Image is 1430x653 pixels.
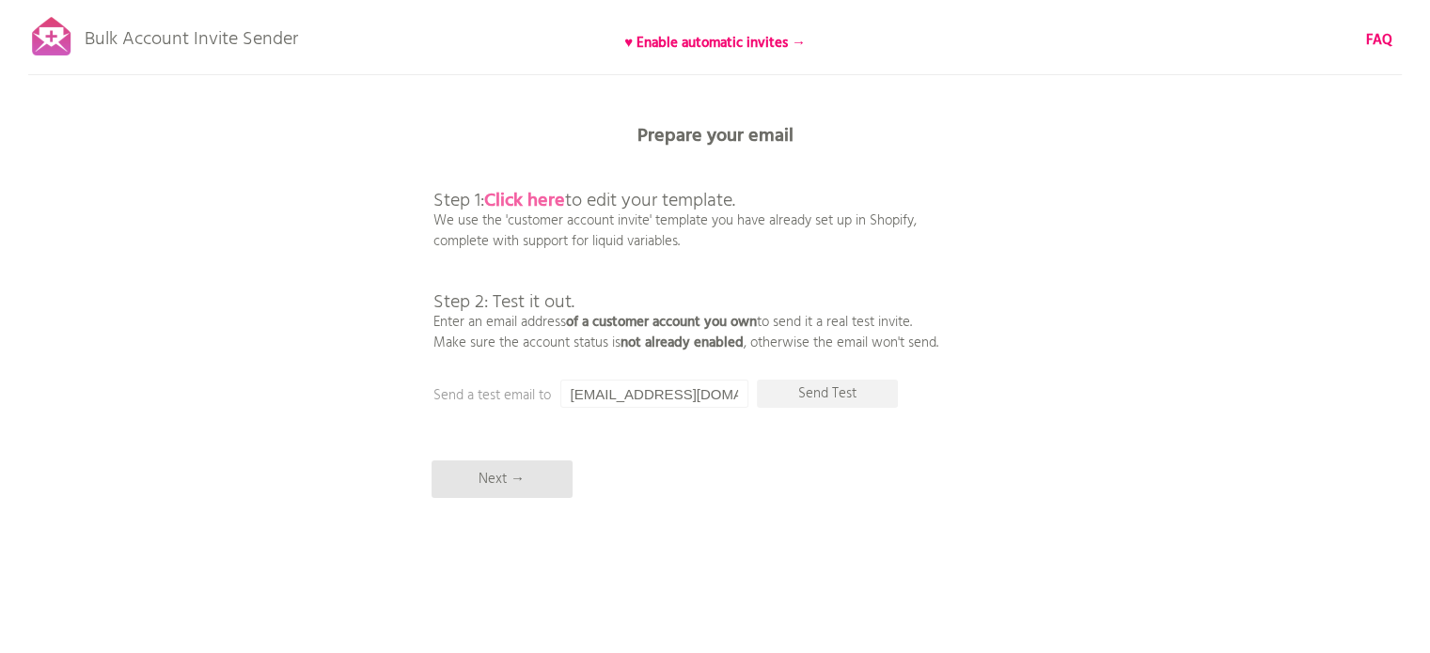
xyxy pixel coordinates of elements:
[433,385,809,406] p: Send a test email to
[621,332,744,354] b: not already enabled
[637,121,794,151] b: Prepare your email
[1366,29,1392,52] b: FAQ
[624,32,806,54] b: ♥ Enable automatic invites →
[433,150,938,353] p: We use the 'customer account invite' template you have already set up in Shopify, complete with s...
[566,311,757,334] b: of a customer account you own
[433,186,735,216] span: Step 1: to edit your template.
[432,460,573,498] p: Next →
[757,380,898,408] p: Send Test
[484,186,565,216] a: Click here
[85,11,298,58] p: Bulk Account Invite Sender
[433,288,574,318] span: Step 2: Test it out.
[1366,30,1392,51] a: FAQ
